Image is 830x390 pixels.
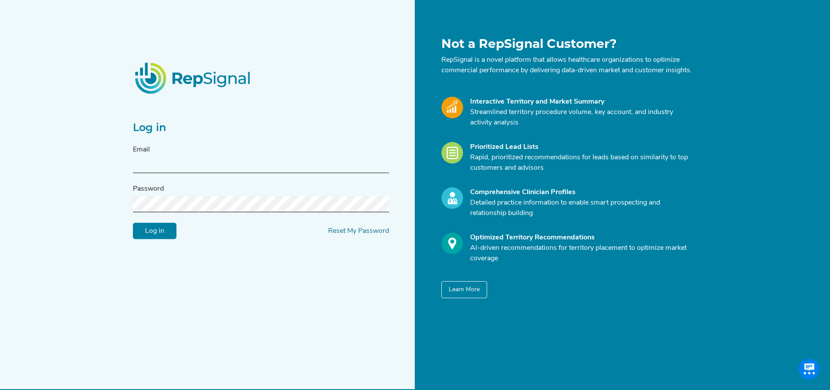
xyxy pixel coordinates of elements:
label: Password [133,184,164,194]
a: Reset My Password [328,228,389,235]
div: Comprehensive Clinician Profiles [470,187,692,198]
p: Streamlined territory procedure volume, key account, and industry activity analysis [470,107,692,128]
div: Prioritized Lead Lists [470,142,692,152]
p: AI-driven recommendations for territory placement to optimize market coverage [470,243,692,264]
img: Profile_Icon.739e2aba.svg [441,187,463,209]
button: Learn More [441,281,487,298]
img: Market_Icon.a700a4ad.svg [441,97,463,118]
p: RepSignal is a novel platform that allows healthcare organizations to optimize commercial perform... [441,55,692,76]
img: Optimize_Icon.261f85db.svg [441,232,463,254]
h1: Not a RepSignal Customer? [441,37,692,51]
h2: Log in [133,121,389,134]
input: Log in [133,223,176,239]
img: RepSignalLogo.20539ed3.png [124,52,263,104]
p: Detailed practice information to enable smart prospecting and relationship building [470,198,692,219]
img: Leads_Icon.28e8c528.svg [441,142,463,164]
p: Rapid, prioritized recommendations for leads based on similarity to top customers and advisors [470,152,692,173]
div: Interactive Territory and Market Summary [470,97,692,107]
label: Email [133,145,150,155]
div: Optimized Territory Recommendations [470,232,692,243]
